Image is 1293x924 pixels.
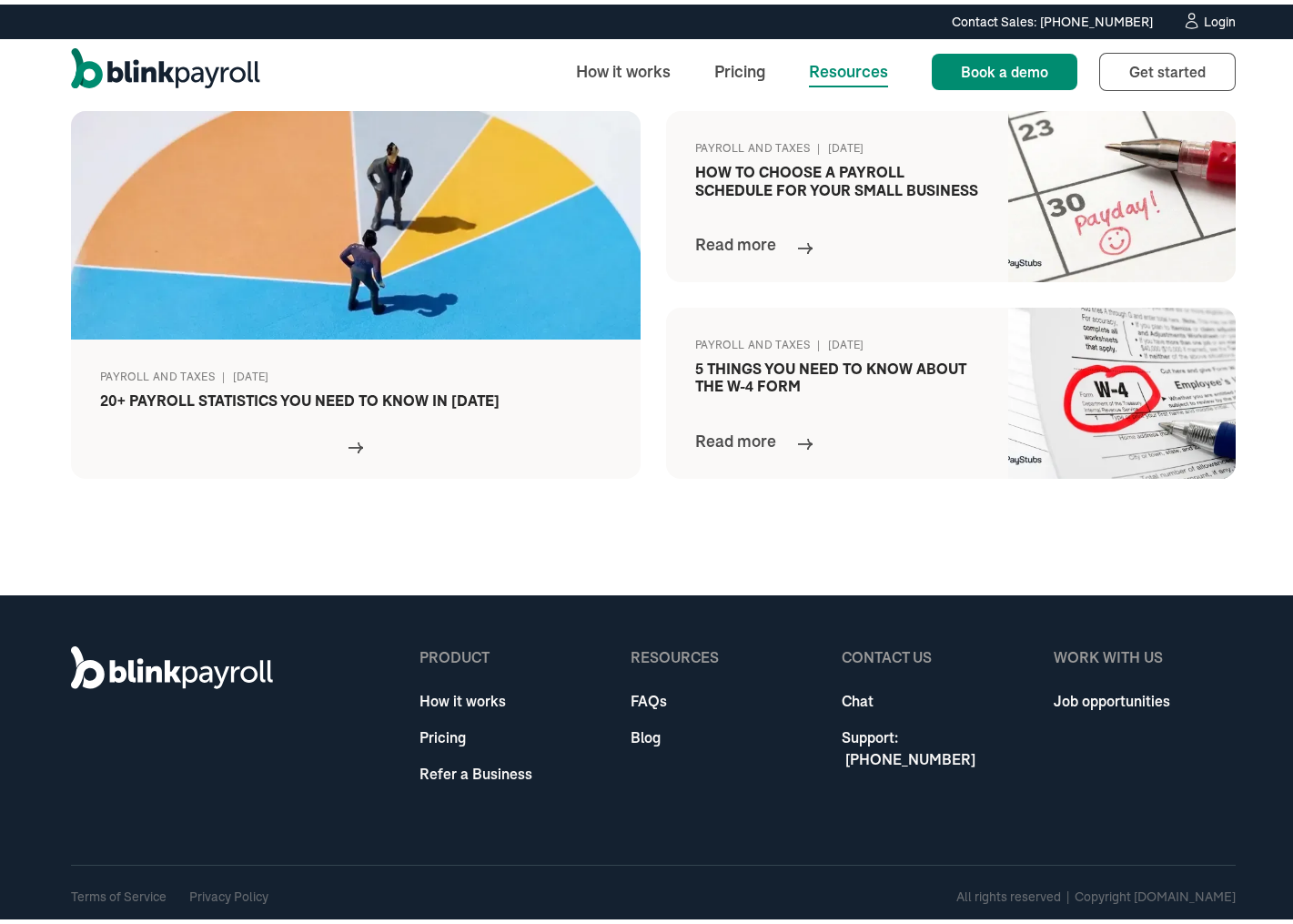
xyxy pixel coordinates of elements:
[100,364,215,381] div: Payroll and Taxes
[666,107,1236,278] a: Payroll and Taxes|[DATE]How to Choose a Payroll Schedule for Your Small BusinessRead more
[1182,7,1236,27] a: Login
[695,159,979,194] h3: How to Choose a Payroll Schedule for Your Small Business
[631,642,719,664] div: Resources
[419,722,532,744] a: Pricing
[695,332,810,349] div: Payroll and Taxes
[419,758,532,780] a: Refer a Business
[842,685,1024,707] a: Chat
[817,332,820,349] div: |
[956,883,1236,902] div: All rights reserved | Copyright [DOMAIN_NAME]
[952,8,1153,27] div: Contact Sales: [PHONE_NUMBER]
[71,107,641,474] a: Payroll and Taxes|[DATE]20+ Payroll Statistics You Need to Know in [DATE]
[695,228,776,252] div: Read more
[961,58,1048,76] span: Book a demo
[1129,58,1206,76] span: Get started
[842,722,1024,766] a: Support: [PHONE_NUMBER]
[842,642,1024,664] div: Contact Us
[794,47,903,86] a: Resources
[100,388,611,405] h3: 20+ Payroll Statistics You Need to Know in [DATE]
[1054,685,1170,707] a: Job opportunities
[233,364,269,381] div: [DATE]
[71,44,260,91] a: home
[1204,11,1236,24] div: Login
[817,136,820,152] div: |
[631,722,719,744] a: Blog
[1054,642,1170,664] div: WORK WITH US
[695,424,776,449] div: Read more
[695,136,810,152] div: Payroll and Taxes
[561,47,685,86] a: How it works
[932,49,1077,86] a: Book a demo
[828,332,864,349] div: [DATE]
[695,356,979,391] h3: 5 Things You Need to Know About the W-4 Form
[1099,48,1236,86] a: Get started
[631,685,719,707] a: FAQs
[666,303,1236,474] a: Payroll and Taxes|[DATE]5 Things You Need to Know About the W-4 FormRead more
[700,47,780,86] a: Pricing
[828,136,864,152] div: [DATE]
[419,642,532,664] div: product
[419,685,532,707] a: How it works
[71,884,167,900] a: Terms of Service
[189,884,268,900] a: Privacy Policy
[222,364,225,381] div: |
